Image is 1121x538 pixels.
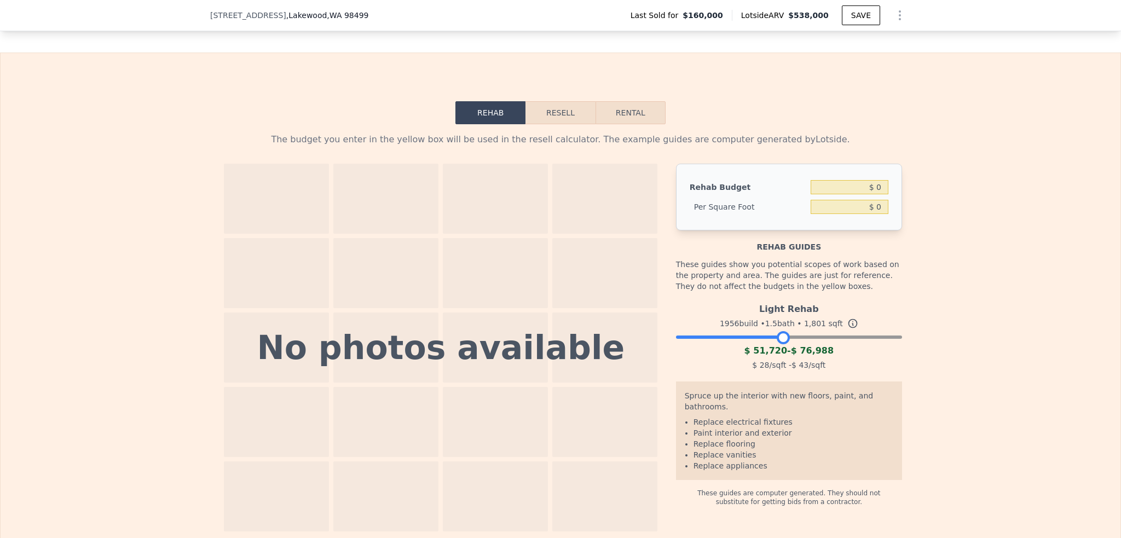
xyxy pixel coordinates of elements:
[842,5,880,25] button: SAVE
[676,344,902,357] div: -
[694,449,893,460] li: Replace vanities
[683,10,723,21] span: $160,000
[889,4,911,26] button: Show Options
[257,331,625,364] div: No photos available
[791,361,808,369] span: $ 43
[631,10,683,21] span: Last Sold for
[694,460,893,471] li: Replace appliances
[676,298,902,316] div: Light Rehab
[676,357,902,373] div: /sqft - /sqft
[210,10,286,21] span: [STREET_ADDRESS]
[694,427,893,438] li: Paint interior and exterior
[804,319,826,328] span: 1,801
[741,10,788,21] span: Lotside ARV
[286,10,369,21] span: , Lakewood
[676,230,902,252] div: Rehab guides
[596,101,666,124] button: Rental
[791,345,834,356] span: $ 76,988
[455,101,525,124] button: Rehab
[788,11,829,20] span: $538,000
[752,361,769,369] span: $ 28
[744,345,787,356] span: $ 51,720
[694,416,893,427] li: Replace electrical fixtures
[219,133,902,146] div: The budget you enter in the yellow box will be used in the resell calculator. The example guides ...
[676,480,902,506] div: These guides are computer generated. They should not substitute for getting bids from a contractor.
[694,438,893,449] li: Replace flooring
[327,11,368,20] span: , WA 98499
[525,101,595,124] button: Resell
[685,390,893,416] div: Spruce up the interior with new floors, paint, and bathrooms.
[676,252,902,298] div: These guides show you potential scopes of work based on the property and area. The guides are jus...
[676,316,902,331] div: 1956 build • 1.5 bath • sqft
[690,177,806,197] div: Rehab Budget
[690,197,806,217] div: Per Square Foot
